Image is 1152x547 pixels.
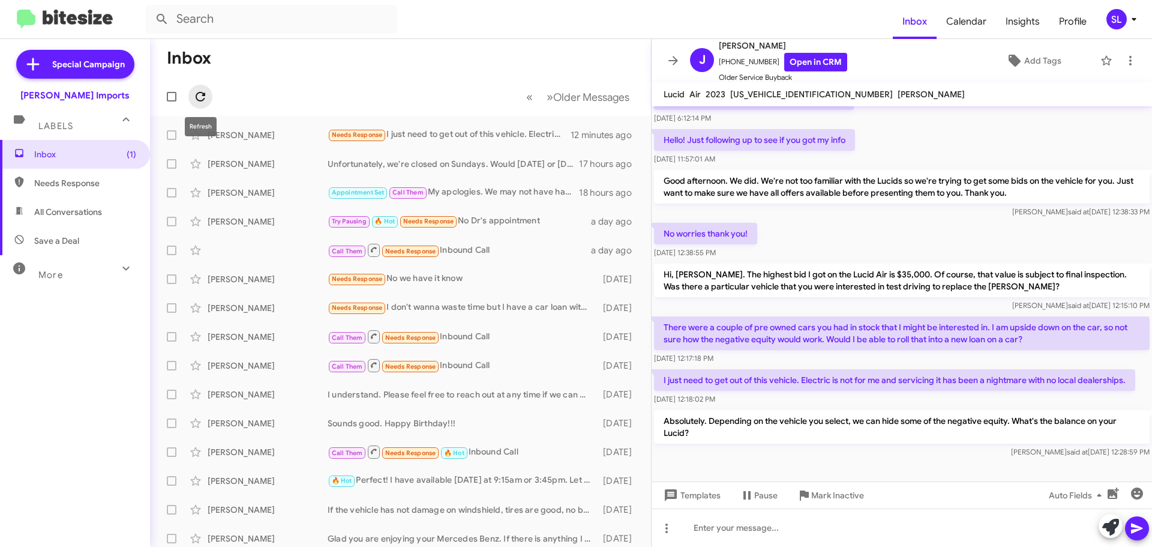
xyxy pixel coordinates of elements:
[1106,9,1127,29] div: SL
[730,89,893,100] span: [US_VEHICLE_IDENTIFICATION_NUMBER]
[654,170,1150,204] p: Good afternoon. We did. We're not too familiar with the Lucids so we're trying to get some bids o...
[730,485,787,506] button: Pause
[34,206,102,218] span: All Conversations
[127,148,136,160] span: (1)
[1024,50,1061,71] span: Add Tags
[719,38,847,53] span: [PERSON_NAME]
[328,272,597,286] div: No we have it know
[208,216,328,228] div: [PERSON_NAME]
[167,49,211,68] h1: Inbox
[328,504,597,516] div: If the vehicle has not damage on windshield, tires are good, no body damage. It should bring betw...
[699,50,706,70] span: J
[208,158,328,170] div: [PERSON_NAME]
[328,214,591,228] div: No Dr's appointment
[787,485,874,506] button: Mark Inactive
[654,113,711,122] span: [DATE] 6:12:14 PM
[706,89,725,100] span: 2023
[579,158,641,170] div: 17 hours ago
[328,444,597,459] div: Inbound Call
[937,4,996,39] a: Calendar
[597,417,641,429] div: [DATE]
[597,504,641,516] div: [DATE]
[385,247,436,255] span: Needs Response
[654,264,1150,297] p: Hi, [PERSON_NAME]. The highest bid I got on the Lucid Air is $35,000. Of course, that value is su...
[208,331,328,343] div: [PERSON_NAME]
[392,189,424,196] span: Call Them
[328,243,591,258] div: Inbound Call
[547,89,553,104] span: »
[208,388,328,400] div: [PERSON_NAME]
[332,334,363,342] span: Call Them
[332,363,363,370] span: Call Them
[208,504,328,516] div: [PERSON_NAME]
[1096,9,1139,29] button: SL
[332,131,383,139] span: Needs Response
[526,89,533,104] span: «
[719,53,847,71] span: [PHONE_NUMBER]
[591,216,641,228] div: a day ago
[971,50,1094,71] button: Add Tags
[403,217,454,225] span: Needs Response
[654,369,1135,391] p: I just need to get out of this vehicle. Electric is not for me and servicing it has been a nightm...
[654,410,1150,444] p: Absolutely. Depending on the vehicle you select, we can hide some of the negative equity. What's ...
[145,5,397,34] input: Search
[654,354,713,363] span: [DATE] 12:17:18 PM
[597,302,641,314] div: [DATE]
[1067,447,1088,456] span: said at
[652,485,730,506] button: Templates
[664,89,685,100] span: Lucid
[328,358,597,373] div: Inbound Call
[385,449,436,457] span: Needs Response
[208,475,328,487] div: [PERSON_NAME]
[34,148,136,160] span: Inbox
[328,388,597,400] div: I understand. Please feel free to reach out at any time if we can be of assistance
[1049,4,1096,39] a: Profile
[654,129,855,151] p: Hello! Just following up to see if you got my info
[328,329,597,344] div: Inbound Call
[34,235,79,247] span: Save a Deal
[208,417,328,429] div: [PERSON_NAME]
[654,316,1150,350] p: There were a couple of pre owned cars you had in stock that I might be interested in. I am upside...
[208,533,328,545] div: [PERSON_NAME]
[654,223,757,244] p: No worries thank you!
[328,186,579,199] div: My apologies. We may not have had the staff for a proper detail being so late in the day. I'll ha...
[1012,207,1150,216] span: [PERSON_NAME] [DATE] 12:38:33 PM
[654,154,715,163] span: [DATE] 11:57:01 AM
[332,217,367,225] span: Try Pausing
[689,89,701,100] span: Air
[208,446,328,458] div: [PERSON_NAME]
[719,71,847,83] span: Older Service Buyback
[38,121,73,131] span: Labels
[34,177,136,189] span: Needs Response
[597,475,641,487] div: [DATE]
[208,302,328,314] div: [PERSON_NAME]
[332,304,383,312] span: Needs Response
[597,388,641,400] div: [DATE]
[328,417,597,429] div: Sounds good. Happy Birthday!!!
[444,449,464,457] span: 🔥 Hot
[374,217,395,225] span: 🔥 Hot
[898,89,965,100] span: [PERSON_NAME]
[893,4,937,39] a: Inbox
[385,334,436,342] span: Needs Response
[539,85,637,109] button: Next
[754,485,778,506] span: Pause
[784,53,847,71] a: Open in CRM
[1049,485,1106,506] span: Auto Fields
[385,363,436,370] span: Needs Response
[654,394,715,403] span: [DATE] 12:18:02 PM
[52,58,125,70] span: Special Campaign
[597,273,641,285] div: [DATE]
[332,275,383,283] span: Needs Response
[597,331,641,343] div: [DATE]
[1012,301,1150,310] span: [PERSON_NAME] [DATE] 12:15:10 PM
[328,158,579,170] div: Unfortunately, we're closed on Sundays. Would [DATE] or [DATE] work out for you? And yes, for a f...
[16,50,134,79] a: Special Campaign
[208,187,328,199] div: [PERSON_NAME]
[571,129,641,141] div: 12 minutes ago
[520,85,637,109] nav: Page navigation example
[185,117,217,136] div: Refresh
